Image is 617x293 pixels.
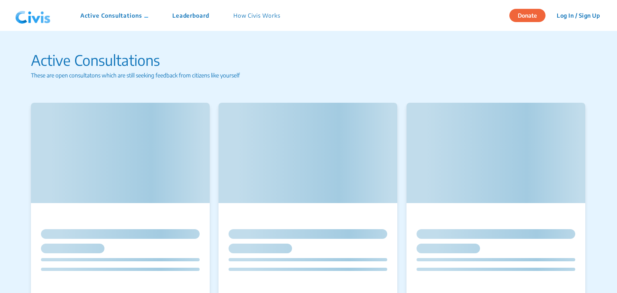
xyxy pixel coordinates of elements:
p: Active Consultations [80,11,148,20]
p: Active Consultations [31,49,586,71]
p: These are open consultatons which are still seeking feedback from citizens like yourself [31,71,586,79]
p: How Civis Works [233,11,280,20]
a: Donate [509,11,552,19]
img: navlogo.png [12,4,54,28]
button: Log In / Sign Up [552,9,605,22]
button: Donate [509,9,545,22]
p: Leaderboard [172,11,209,20]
